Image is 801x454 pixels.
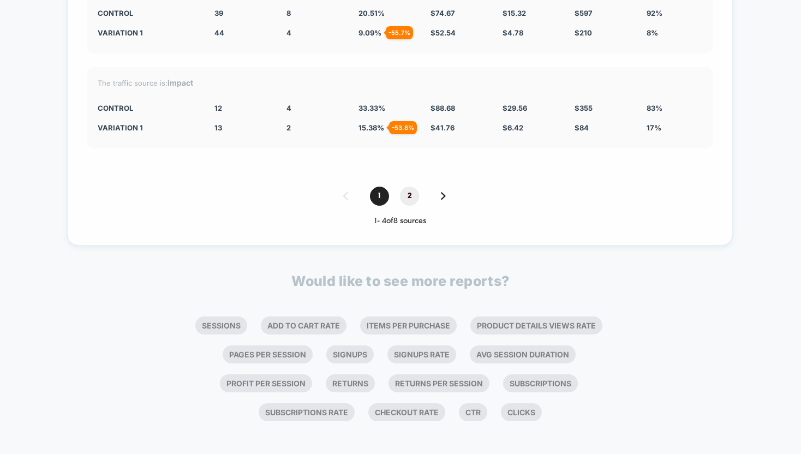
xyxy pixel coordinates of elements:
[358,104,385,112] span: 33.33 %
[459,403,487,421] li: Ctr
[575,28,592,37] span: $ 210
[368,403,445,421] li: Checkout Rate
[98,104,198,112] div: CONTROL
[360,316,457,334] li: Items Per Purchase
[98,9,198,17] div: CONTROL
[647,123,702,132] div: 17%
[389,121,417,134] div: - 53.8 %
[470,345,576,363] li: Avg Session Duration
[214,9,223,17] span: 39
[87,217,713,226] div: 1 - 4 of 8 sources
[261,316,346,334] li: Add To Cart Rate
[98,78,702,87] div: The traffic source is:
[386,26,413,39] div: - 55.7 %
[259,403,355,421] li: Subscriptions Rate
[291,273,510,289] p: Would like to see more reports?
[358,28,381,37] span: 9.09 %
[575,9,593,17] span: $ 597
[168,78,193,87] strong: impact
[431,9,455,17] span: $ 74.67
[431,104,455,112] span: $ 88.68
[286,104,291,112] span: 4
[223,345,313,363] li: Pages Per Session
[575,104,593,112] span: $ 355
[358,123,384,132] span: 15.38 %
[431,123,455,132] span: $ 41.76
[647,104,702,112] div: 83%
[503,374,578,392] li: Subscriptions
[503,123,523,132] span: $ 6.42
[503,104,527,112] span: $ 29.56
[286,9,291,17] span: 8
[575,123,589,132] span: $ 84
[214,123,222,132] span: 13
[326,345,374,363] li: Signups
[647,28,702,37] div: 8%
[214,28,224,37] span: 44
[326,374,375,392] li: Returns
[370,187,389,206] span: 1
[647,9,702,17] div: 92%
[470,316,602,334] li: Product Details Views Rate
[98,28,198,37] div: Variation 1
[286,28,291,37] span: 4
[501,403,542,421] li: Clicks
[503,28,523,37] span: $ 4.78
[98,123,198,132] div: Variation 1
[387,345,456,363] li: Signups Rate
[195,316,247,334] li: Sessions
[503,9,526,17] span: $ 15.32
[220,374,312,392] li: Profit Per Session
[431,28,456,37] span: $ 52.54
[286,123,291,132] span: 2
[358,9,385,17] span: 20.51 %
[400,187,419,206] span: 2
[441,192,446,200] img: pagination forward
[388,374,489,392] li: Returns Per Session
[214,104,222,112] span: 12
